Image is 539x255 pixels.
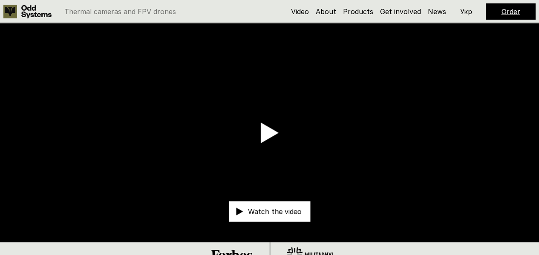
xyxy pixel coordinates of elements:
[460,8,472,15] p: Укр
[64,8,176,15] p: Thermal cameras and FPV drones
[316,7,336,16] a: About
[502,7,520,16] a: Order
[248,208,302,215] p: Watch the video
[343,7,373,16] a: Products
[291,7,309,16] a: Video
[428,7,446,16] a: News
[380,7,421,16] a: Get involved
